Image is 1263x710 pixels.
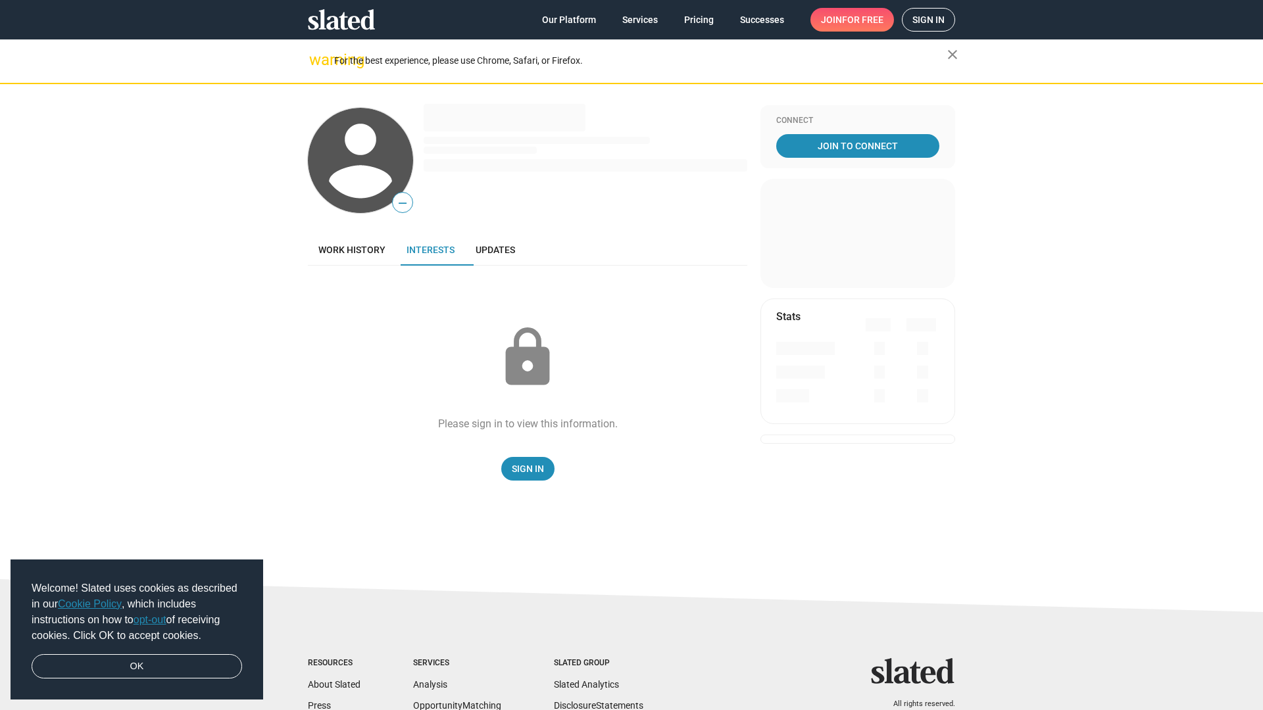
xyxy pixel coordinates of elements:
a: Joinfor free [810,8,894,32]
a: Interests [396,234,465,266]
a: About Slated [308,679,360,690]
span: Services [622,8,658,32]
span: Work history [318,245,385,255]
div: cookieconsent [11,559,263,700]
div: Services [413,658,501,669]
span: Updates [476,245,515,255]
mat-card-title: Stats [776,310,801,323]
a: Work history [308,234,396,266]
span: Sign in [912,9,945,31]
a: Cookie Policy [58,598,122,609]
div: For the best experience, please use Chrome, Safari, or Firefox. [334,52,947,70]
a: Sign in [902,8,955,32]
span: Our Platform [542,8,596,32]
a: Our Platform [532,8,607,32]
a: opt-out [134,614,166,625]
span: Pricing [684,8,714,32]
a: dismiss cookie message [32,654,242,679]
span: Interests [407,245,455,255]
a: Join To Connect [776,134,939,158]
span: for free [842,8,883,32]
mat-icon: lock [495,325,560,390]
span: Welcome! Slated uses cookies as described in our , which includes instructions on how to of recei... [32,580,242,644]
a: Slated Analytics [554,679,619,690]
mat-icon: warning [309,52,325,68]
a: Updates [465,234,526,266]
a: Successes [730,8,795,32]
span: Join To Connect [779,134,937,158]
a: Analysis [413,679,447,690]
a: Pricing [674,8,724,32]
span: Sign In [512,457,544,481]
span: Join [821,8,883,32]
mat-icon: close [945,47,960,62]
span: — [393,195,412,212]
div: Connect [776,116,939,126]
div: Resources [308,658,360,669]
span: Successes [740,8,784,32]
div: Slated Group [554,658,643,669]
a: Services [612,8,668,32]
a: Sign In [501,457,555,481]
div: Please sign in to view this information. [438,417,618,431]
